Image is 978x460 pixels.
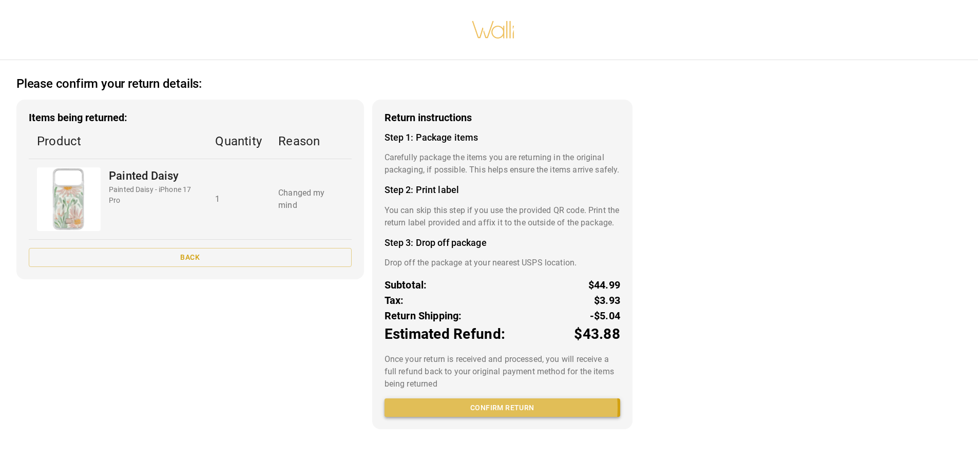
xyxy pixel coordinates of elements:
[385,184,620,196] h4: Step 2: Print label
[215,132,262,150] p: Quantity
[16,76,202,91] h2: Please confirm your return details:
[385,308,462,323] p: Return Shipping:
[278,132,343,150] p: Reason
[29,112,352,124] h3: Items being returned:
[385,237,620,248] h4: Step 3: Drop off package
[385,293,404,308] p: Tax:
[109,184,199,206] p: Painted Daisy - iPhone 17 Pro
[385,204,620,229] p: You can skip this step if you use the provided QR code. Print the return label provided and affix...
[590,308,620,323] p: -$5.04
[215,193,262,205] p: 1
[588,277,620,293] p: $44.99
[385,353,620,390] p: Once your return is received and processed, you will receive a full refund back to your original ...
[574,323,620,345] p: $43.88
[385,277,427,293] p: Subtotal:
[385,398,620,417] button: Confirm return
[278,187,343,212] p: Changed my mind
[29,248,352,267] button: Back
[385,151,620,176] p: Carefully package the items you are returning in the original packaging, if possible. This helps ...
[37,132,199,150] p: Product
[109,167,199,184] p: Painted Daisy
[385,132,620,143] h4: Step 1: Package items
[385,112,620,124] h3: Return instructions
[594,293,620,308] p: $3.93
[471,8,515,52] img: walli-inc.myshopify.com
[385,323,505,345] p: Estimated Refund:
[385,257,620,269] p: Drop off the package at your nearest USPS location.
